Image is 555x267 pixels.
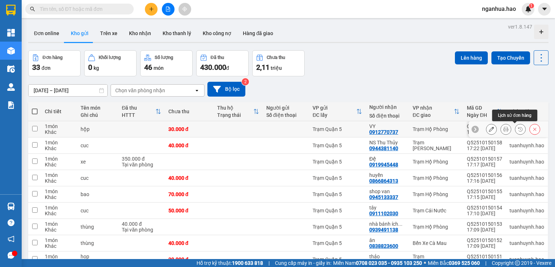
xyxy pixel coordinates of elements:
div: Trạng thái [217,112,253,118]
button: Chưa thu2,11 triệu [252,50,305,76]
div: Q52510150157 [467,156,502,162]
span: ⚪️ [424,262,426,264]
div: 1 món [45,156,73,162]
div: Đơn hàng [43,55,63,60]
div: 17:10 [DATE] [467,211,502,216]
div: 1 món [45,237,73,243]
div: ver 1.8.147 [508,23,532,31]
div: 50.000 đ [168,208,210,213]
div: 0912770737 [369,129,398,135]
div: tuanhuynh.hao [509,159,544,165]
input: Tìm tên, số ĐT hoặc mã đơn [40,5,125,13]
div: cuc [81,143,115,148]
span: search [30,7,35,12]
div: Khác [45,129,73,135]
div: 17:22 [DATE] [467,129,502,135]
div: 0919945448 [369,162,398,168]
div: 0838823600 [369,243,398,249]
div: Trạm [PERSON_NAME] [413,140,460,151]
button: aim [178,3,191,16]
span: 2,11 [256,63,270,72]
button: Trên xe [94,25,123,42]
div: 17:16 [DATE] [467,178,502,184]
span: ... [398,221,403,227]
div: Sửa đơn hàng [486,124,497,135]
div: 1 món [45,205,73,211]
div: Q52510150156 [467,172,502,178]
div: Nhân viên [509,109,544,114]
div: NS Thu Thủy [369,140,405,145]
div: Trạm Quận 5 [313,208,362,213]
div: ĐC lấy [313,112,356,118]
th: Toggle SortBy [214,102,263,121]
div: Số điện thoại [266,112,305,118]
span: message [8,252,14,259]
div: 0945133337 [369,194,398,200]
div: 40.000 đ [122,221,161,227]
div: Đã thu [211,55,224,60]
span: question-circle [8,219,14,226]
div: bao [81,191,115,197]
input: Select a date range. [29,85,107,96]
div: 30.000 đ [168,126,210,132]
button: Bộ lọc [207,82,245,97]
img: icon-new-feature [525,6,532,12]
th: Toggle SortBy [118,102,164,121]
div: tuanhuynh.hao [509,257,544,262]
span: aim [182,7,187,12]
button: Kho công nợ [197,25,237,42]
div: Khác [45,162,73,168]
div: Ghi chú [81,112,115,118]
div: 1 món [45,188,73,194]
div: Q52510150155 [467,188,502,194]
div: Trạm Quận 5 [313,143,362,148]
div: Trạm Quận 5 [313,159,362,165]
div: 40.000 đ [168,143,210,148]
div: 17:09 [DATE] [467,227,502,233]
div: 17:17 [DATE] [467,162,502,168]
sup: 1 [529,3,534,8]
sup: 2 [242,78,249,85]
button: Kho gửi [65,25,94,42]
button: Lên hàng [455,51,488,64]
div: Người gửi [266,105,305,111]
div: tuanhuynh.hao [509,240,544,246]
div: 40.000 đ [168,175,210,181]
div: tuanhuynh.hao [509,208,544,213]
div: tuanhuynh.hao [509,191,544,197]
span: kg [94,65,99,71]
strong: 0708 023 035 - 0935 103 250 [356,260,422,266]
div: Tại văn phòng [122,162,161,168]
div: thùng [81,240,115,246]
div: Đã thu [122,105,155,111]
img: warehouse-icon [7,65,15,73]
button: Số lượng46món [140,50,193,76]
strong: 1900 633 818 [232,260,263,266]
div: Trạm Quận 5 [313,191,362,197]
span: món [154,65,164,71]
span: 46 [144,63,152,72]
div: Chọn văn phòng nhận [115,87,165,94]
img: logo-vxr [6,5,16,16]
svg: open [194,88,200,93]
span: đơn [42,65,51,71]
span: plus [149,7,154,12]
div: ĐC giao [413,112,454,118]
div: Khác [45,243,73,249]
div: Ngày ĐH [467,112,496,118]
button: Đơn hàng33đơn [28,50,81,76]
div: 40.000 đ [168,240,210,246]
button: Kho nhận [123,25,157,42]
button: Kho thanh lý [157,25,197,42]
span: file-add [165,7,171,12]
div: Tên món [81,105,115,111]
div: shop van [369,188,405,194]
div: 17:09 [DATE] [467,243,502,249]
div: 1 món [45,254,73,259]
th: Toggle SortBy [463,102,506,121]
div: 1 món [45,140,73,145]
span: notification [8,236,14,242]
div: thùng [81,224,115,230]
div: 1 món [45,172,73,178]
span: copyright [515,260,520,266]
